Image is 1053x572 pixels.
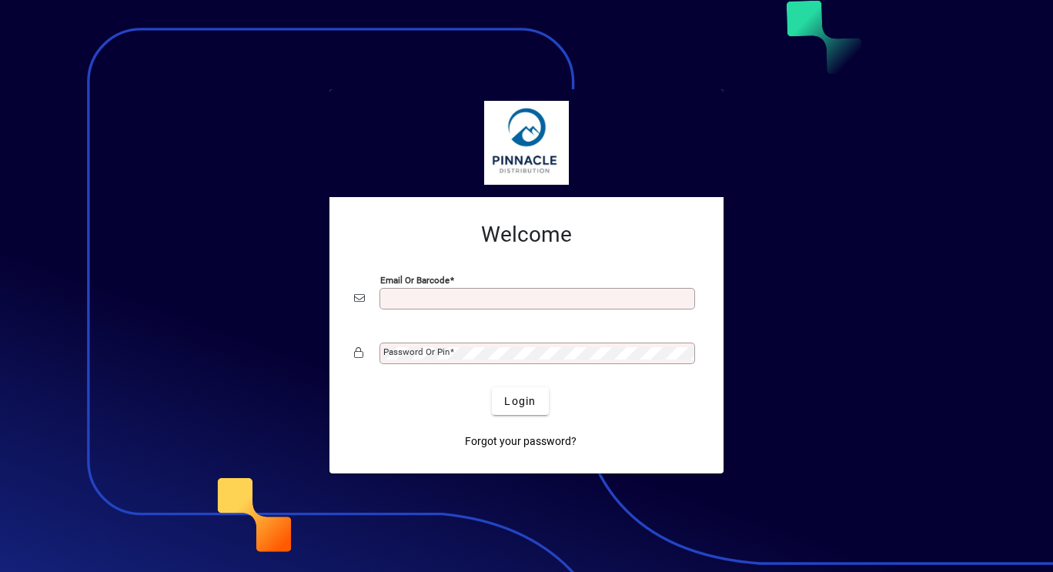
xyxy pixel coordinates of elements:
button: Login [492,387,548,415]
a: Forgot your password? [459,427,583,455]
span: Login [504,393,536,410]
mat-label: Password or Pin [383,346,450,357]
h2: Welcome [354,222,699,248]
span: Forgot your password? [465,433,577,450]
mat-label: Email or Barcode [380,275,450,286]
